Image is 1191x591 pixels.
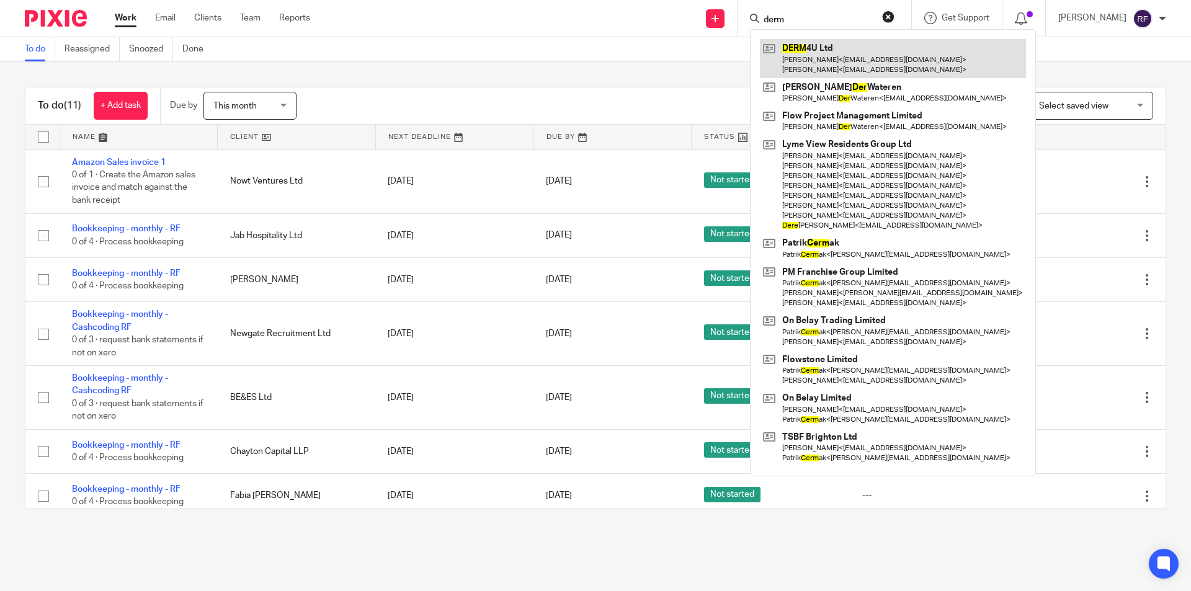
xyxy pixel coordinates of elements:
[155,12,176,24] a: Email
[704,324,761,340] span: Not started
[170,99,197,112] p: Due by
[218,474,376,518] td: Fabia [PERSON_NAME]
[704,487,761,502] span: Not started
[72,238,184,246] span: 0 of 4 · Process bookkeeping
[375,302,533,366] td: [DATE]
[218,213,376,257] td: Jab Hospitality Ltd
[72,441,181,450] a: Bookkeeping - monthly - RF
[38,99,81,112] h1: To do
[546,231,572,240] span: [DATE]
[704,172,761,188] span: Not started
[25,37,55,61] a: To do
[72,335,203,357] span: 0 of 3 · request bank statements if not on xero
[375,149,533,213] td: [DATE]
[72,310,168,331] a: Bookkeeping - monthly - Cashcoding RF
[218,366,376,430] td: BE&ES Ltd
[240,12,261,24] a: Team
[65,37,120,61] a: Reassigned
[72,453,184,462] span: 0 of 4 · Process bookkeeping
[1133,9,1153,29] img: svg%3E
[72,158,166,167] a: Amazon Sales invoice 1
[72,224,181,233] a: Bookkeeping - monthly - RF
[704,442,761,458] span: Not started
[546,329,572,338] span: [DATE]
[218,257,376,301] td: [PERSON_NAME]
[218,429,376,473] td: Chayton Capital LLP
[115,12,136,24] a: Work
[546,492,572,500] span: [DATE]
[882,11,894,23] button: Clear
[64,100,81,110] span: (11)
[218,149,376,213] td: Nowt Ventures Ltd
[546,447,572,456] span: [DATE]
[862,489,996,502] div: ---
[375,474,533,518] td: [DATE]
[213,102,257,110] span: This month
[72,171,195,205] span: 0 of 1 · Create the Amazon sales invoice and match against the bank receipt
[72,498,184,507] span: 0 of 4 · Process bookkeeping
[94,92,148,120] a: + Add task
[25,10,87,27] img: Pixie
[704,270,761,286] span: Not started
[942,14,989,22] span: Get Support
[72,485,181,494] a: Bookkeeping - monthly - RF
[1039,102,1108,110] span: Select saved view
[218,302,376,366] td: Newgate Recruitment Ltd
[279,12,310,24] a: Reports
[129,37,173,61] a: Snoozed
[182,37,213,61] a: Done
[375,213,533,257] td: [DATE]
[375,257,533,301] td: [DATE]
[762,15,874,26] input: Search
[704,226,761,242] span: Not started
[704,388,761,404] span: Not started
[546,275,572,284] span: [DATE]
[375,429,533,473] td: [DATE]
[1058,12,1126,24] p: [PERSON_NAME]
[375,366,533,430] td: [DATE]
[72,374,168,395] a: Bookkeeping - monthly - Cashcoding RF
[194,12,221,24] a: Clients
[72,269,181,278] a: Bookkeeping - monthly - RF
[72,282,184,290] span: 0 of 4 · Process bookkeeping
[72,399,203,421] span: 0 of 3 · request bank statements if not on xero
[546,177,572,185] span: [DATE]
[546,393,572,402] span: [DATE]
